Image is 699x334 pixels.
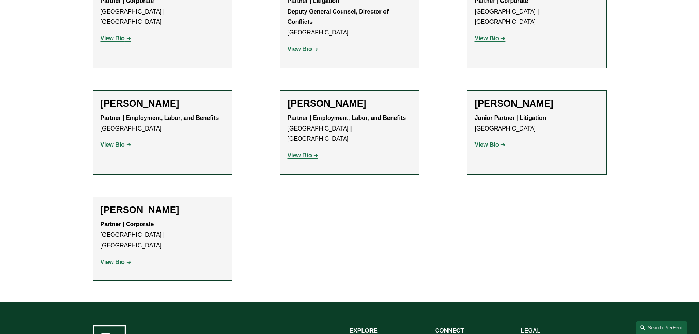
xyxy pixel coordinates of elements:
[288,46,312,52] strong: View Bio
[288,46,318,52] a: View Bio
[636,321,687,334] a: Search this site
[288,115,406,121] strong: Partner | Employment, Labor, and Benefits
[101,221,154,227] strong: Partner | Corporate
[101,259,125,265] strong: View Bio
[475,35,506,41] a: View Bio
[521,327,540,334] strong: LEGAL
[475,142,506,148] a: View Bio
[101,115,219,121] strong: Partner | Employment, Labor, and Benefits
[288,152,312,158] strong: View Bio
[475,98,599,109] h2: [PERSON_NAME]
[288,152,318,158] a: View Bio
[101,204,225,216] h2: [PERSON_NAME]
[475,115,546,121] strong: Junior Partner | Litigation
[101,35,125,41] strong: View Bio
[101,142,131,148] a: View Bio
[288,98,412,109] h2: [PERSON_NAME]
[475,142,499,148] strong: View Bio
[101,142,125,148] strong: View Bio
[101,98,225,109] h2: [PERSON_NAME]
[288,113,412,144] p: [GEOGRAPHIC_DATA] | [GEOGRAPHIC_DATA]
[101,35,131,41] a: View Bio
[101,219,225,251] p: [GEOGRAPHIC_DATA] | [GEOGRAPHIC_DATA]
[101,113,225,134] p: [GEOGRAPHIC_DATA]
[101,259,131,265] a: View Bio
[435,327,464,334] strong: CONNECT
[475,113,599,134] p: [GEOGRAPHIC_DATA]
[350,327,378,334] strong: EXPLORE
[475,35,499,41] strong: View Bio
